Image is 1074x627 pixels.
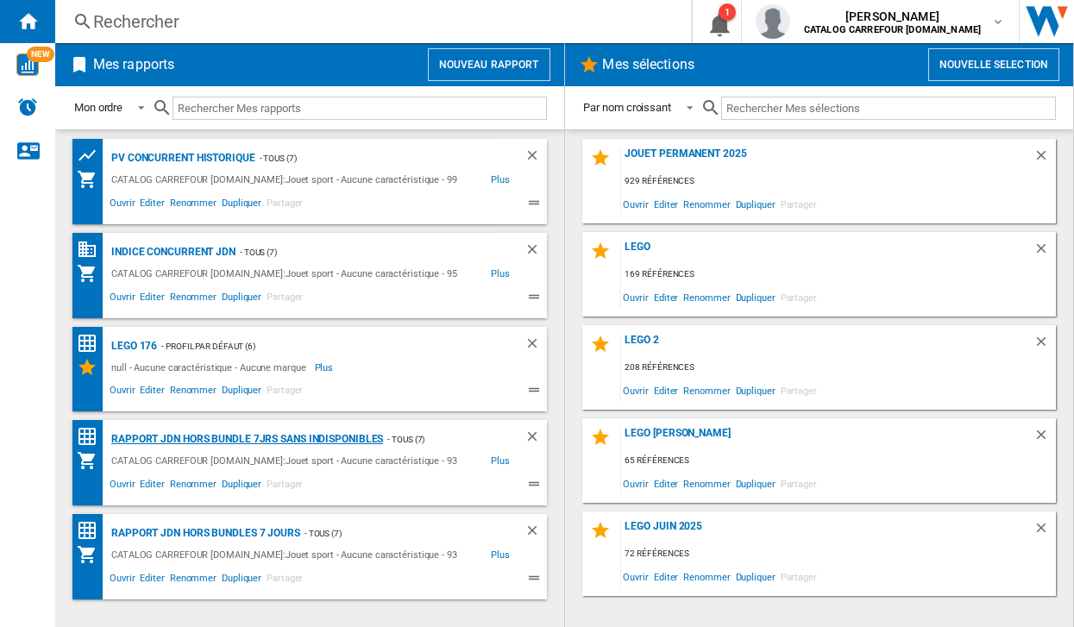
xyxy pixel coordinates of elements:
[167,382,219,403] span: Renommer
[681,565,732,588] span: Renommer
[77,450,107,472] div: Mon assortiment
[137,570,166,591] span: Editer
[778,379,820,402] span: Partager
[383,429,489,450] div: - TOUS (7)
[524,241,547,263] div: Supprimer
[681,472,732,495] span: Renommer
[107,476,137,497] span: Ouvrir
[621,171,1057,192] div: 929 références
[756,4,790,39] img: profile.jpg
[651,565,681,588] span: Editer
[804,8,981,25] span: [PERSON_NAME]
[107,523,300,544] div: Rapport JDN Hors Bundles 7 jours
[167,570,219,591] span: Renommer
[428,48,550,81] button: Nouveau rapport
[733,192,778,216] span: Dupliquer
[107,241,236,263] div: INDICE CONCURRENT JDN
[491,169,512,191] span: Plus
[651,379,681,402] span: Editer
[173,97,546,120] input: Rechercher Mes rapports
[733,472,778,495] span: Dupliquer
[74,101,122,114] div: Mon ordre
[157,335,489,357] div: - Profil par défaut (6)
[236,241,490,263] div: - TOUS (7)
[107,195,137,216] span: Ouvrir
[219,476,264,497] span: Dupliquer
[721,97,1056,120] input: Rechercher Mes sélections
[1033,147,1056,171] div: Supprimer
[621,543,1057,565] div: 72 références
[524,523,547,544] div: Supprimer
[651,285,681,309] span: Editer
[77,145,107,166] div: Tableau des prix des produits
[107,263,491,285] div: CATALOG CARREFOUR [DOMAIN_NAME]:Jouet sport - Aucune caractéristique - 95 marques
[1033,241,1056,264] div: Supprimer
[264,195,305,216] span: Partager
[1033,427,1056,450] div: Supprimer
[621,379,651,402] span: Ouvrir
[167,476,219,497] span: Renommer
[778,192,820,216] span: Partager
[621,147,1034,171] div: Jouet Permanent 2025
[733,379,778,402] span: Dupliquer
[90,48,178,81] h2: Mes rapports
[107,289,137,310] span: Ouvrir
[107,429,383,450] div: Rapport JDN Hors bundle 7Jrs sans indisponibles
[804,24,981,35] b: CATALOG CARREFOUR [DOMAIN_NAME]
[651,192,681,216] span: Editer
[1033,520,1056,543] div: Supprimer
[219,195,264,216] span: Dupliquer
[621,334,1034,357] div: LEGO 2
[928,48,1059,81] button: Nouvelle selection
[621,427,1034,450] div: LEGO [PERSON_NAME]
[491,544,512,566] span: Plus
[107,147,255,169] div: PV concurrent historique
[491,450,512,472] span: Plus
[651,472,681,495] span: Editer
[77,520,107,542] div: Matrice des prix
[621,450,1057,472] div: 65 références
[137,195,166,216] span: Editer
[167,195,219,216] span: Renommer
[621,520,1034,543] div: LEGO Juin 2025
[77,263,107,285] div: Mon assortiment
[264,476,305,497] span: Partager
[621,357,1057,379] div: 208 références
[255,147,490,169] div: - TOUS (7)
[778,285,820,309] span: Partager
[584,101,671,114] div: Par nom croissant
[778,472,820,495] span: Partager
[681,192,732,216] span: Renommer
[107,382,137,403] span: Ouvrir
[17,97,38,117] img: alerts-logo.svg
[621,192,651,216] span: Ouvrir
[27,47,54,62] span: NEW
[137,289,166,310] span: Editer
[219,570,264,591] span: Dupliquer
[107,544,491,566] div: CATALOG CARREFOUR [DOMAIN_NAME]:Jouet sport - Aucune caractéristique - 93 marques
[16,53,39,76] img: wise-card.svg
[681,379,732,402] span: Renommer
[681,285,732,309] span: Renommer
[77,239,107,260] div: Base 100
[137,382,166,403] span: Editer
[219,382,264,403] span: Dupliquer
[621,565,651,588] span: Ouvrir
[621,264,1057,285] div: 169 références
[524,335,547,357] div: Supprimer
[733,565,778,588] span: Dupliquer
[264,289,305,310] span: Partager
[719,3,736,21] div: 1
[264,382,305,403] span: Partager
[107,335,157,357] div: LEGO 176
[524,429,547,450] div: Supprimer
[621,472,651,495] span: Ouvrir
[300,523,490,544] div: - TOUS (7)
[733,285,778,309] span: Dupliquer
[77,333,107,354] div: Matrice des prix
[77,426,107,448] div: Matrice des prix
[167,289,219,310] span: Renommer
[93,9,646,34] div: Rechercher
[137,476,166,497] span: Editer
[264,570,305,591] span: Partager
